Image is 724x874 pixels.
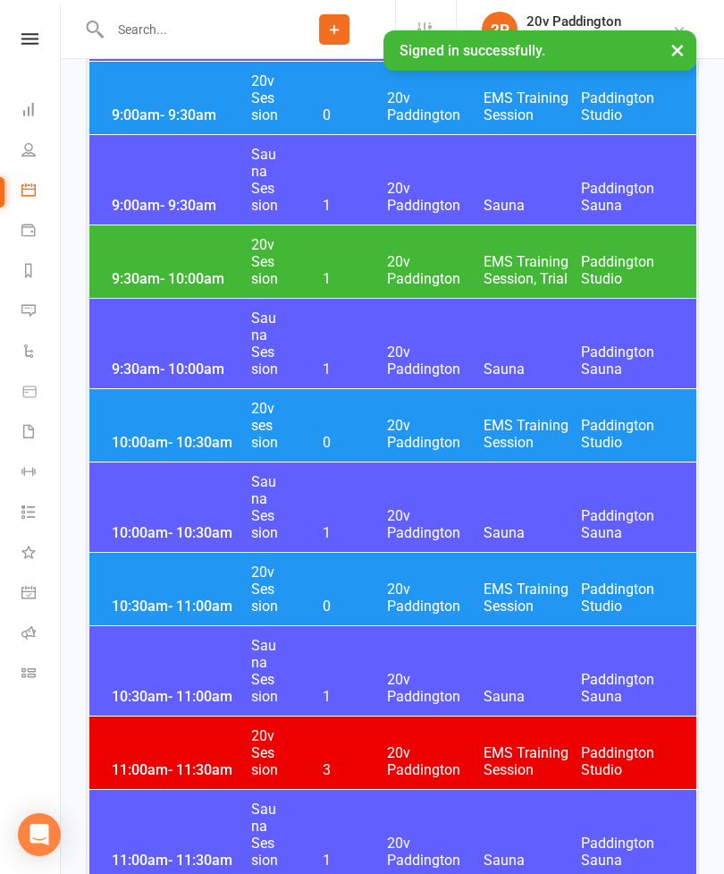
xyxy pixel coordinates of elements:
[168,524,232,541] span: - 10:30am
[484,417,581,451] span: EMS Training Session
[21,91,62,132] a: Dashboard
[107,270,250,287] span: 9:30am
[21,132,62,172] a: People
[21,615,62,655] a: Roll call kiosk mode
[250,564,280,615] span: 20v Session
[280,434,374,451] span: 0
[107,524,250,541] span: 10:00am
[387,581,484,615] span: 20v Paddington
[484,253,581,287] span: EMS Training Session, Trial
[107,361,250,378] span: 9:30am
[581,744,678,778] span: Paddington Studio
[484,524,581,541] span: Sauna
[387,744,484,778] span: 20v Paddington
[280,598,374,615] span: 0
[581,581,678,615] span: Paddington Studio
[250,727,280,778] span: 20v Session
[387,253,484,287] span: 20v Paddington
[107,598,250,615] span: 10:30am
[160,361,224,378] span: - 10:00am
[107,688,250,705] span: 10:30am
[581,671,678,705] span: Paddington Sauna
[280,761,374,778] span: 3
[581,344,678,378] span: Paddington Sauna
[160,106,216,123] span: - 9:30am
[105,17,274,42] input: Search...
[484,688,581,705] span: Sauna
[168,852,232,869] span: - 11:30am
[160,197,216,214] span: - 9:30am
[581,253,678,287] span: Paddington Studio
[581,835,678,869] span: Paddington Sauna
[21,373,62,413] a: Product Sales
[21,172,62,212] a: Calendar
[107,197,250,214] span: 9:00am
[280,197,374,214] span: 1
[581,89,678,123] span: Paddington Studio
[250,637,280,705] span: Sauna Session
[484,744,581,778] span: EMS Training Session
[280,688,374,705] span: 1
[107,106,250,123] span: 9:00am
[484,197,581,214] span: Sauna
[168,598,232,615] span: - 11:00am
[250,801,280,869] span: Sauna Session
[484,361,581,378] span: Sauna
[107,852,250,869] span: 11:00am
[21,252,62,293] a: Reports
[280,106,374,123] span: 0
[280,852,374,869] span: 1
[168,434,232,451] span: - 10:30am
[484,852,581,869] span: Sauna
[387,180,484,214] span: 20v Paddington
[484,89,581,123] span: EMS Training Session
[160,270,224,287] span: - 10:00am
[482,12,518,47] div: 2P
[21,212,62,252] a: Payments
[21,534,62,574] a: What's New
[387,89,484,123] span: 20v Paddington
[21,574,62,615] a: General attendance kiosk mode
[526,30,621,46] div: 20v Paddington
[250,146,280,214] span: Sauna Session
[250,72,280,123] span: 20v Session
[107,434,250,451] span: 10:00am
[250,236,280,287] span: 20v Session
[387,507,484,541] span: 20v Paddington
[280,524,374,541] span: 1
[250,473,280,541] span: Sauna Session
[387,344,484,378] span: 20v Paddington
[581,180,678,214] span: Paddington Sauna
[387,417,484,451] span: 20v Paddington
[280,270,374,287] span: 1
[387,835,484,869] span: 20v Paddington
[18,813,61,856] div: Open Intercom Messenger
[280,361,374,378] span: 1
[168,761,232,778] span: - 11:30am
[387,671,484,705] span: 20v Paddington
[107,761,250,778] span: 11:00am
[168,688,232,705] span: - 11:00am
[21,655,62,695] a: Class kiosk mode
[400,42,545,59] span: Signed in successfully.
[250,400,280,451] span: 20v session
[250,310,280,378] span: Sauna Session
[661,30,694,69] button: ×
[581,417,678,451] span: Paddington Studio
[484,581,581,615] span: EMS Training Session
[581,507,678,541] span: Paddington Sauna
[526,13,621,30] div: 20v Paddington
